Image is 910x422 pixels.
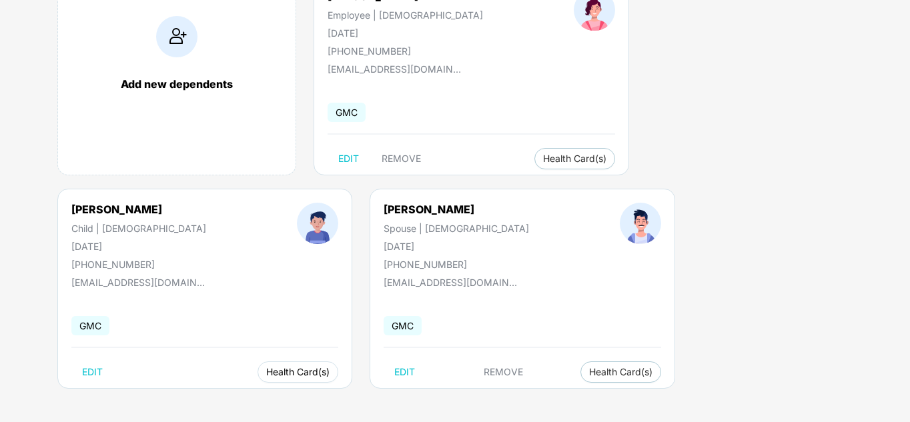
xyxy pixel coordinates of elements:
div: [EMAIL_ADDRESS][DOMAIN_NAME] [328,63,461,75]
span: REMOVE [382,153,421,164]
div: Child | [DEMOGRAPHIC_DATA] [71,223,206,234]
span: GMC [71,316,109,335]
div: [PERSON_NAME] [384,203,529,216]
div: [DATE] [71,241,206,252]
span: GMC [384,316,422,335]
div: [PHONE_NUMBER] [328,45,483,57]
span: EDIT [82,367,103,377]
div: [EMAIL_ADDRESS][DOMAIN_NAME] [71,277,205,288]
img: addIcon [156,16,197,57]
div: [DATE] [328,27,483,39]
button: REMOVE [473,361,534,383]
div: [PHONE_NUMBER] [71,259,206,270]
button: Health Card(s) [580,361,661,383]
span: GMC [328,103,366,122]
span: EDIT [338,153,359,164]
div: Spouse | [DEMOGRAPHIC_DATA] [384,223,529,234]
button: Health Card(s) [258,361,338,383]
button: EDIT [328,148,370,169]
span: EDIT [394,367,415,377]
button: EDIT [384,361,426,383]
div: [PERSON_NAME] [71,203,206,216]
span: Health Card(s) [543,155,606,162]
div: [EMAIL_ADDRESS][DOMAIN_NAME] [384,277,517,288]
div: Add new dependents [71,77,282,91]
img: profileImage [620,203,661,244]
span: REMOVE [484,367,523,377]
div: [DATE] [384,241,529,252]
div: Employee | [DEMOGRAPHIC_DATA] [328,9,483,21]
button: REMOVE [371,148,432,169]
button: EDIT [71,361,113,383]
span: Health Card(s) [266,369,330,375]
span: Health Card(s) [589,369,652,375]
img: profileImage [297,203,338,244]
div: [PHONE_NUMBER] [384,259,529,270]
button: Health Card(s) [534,148,615,169]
